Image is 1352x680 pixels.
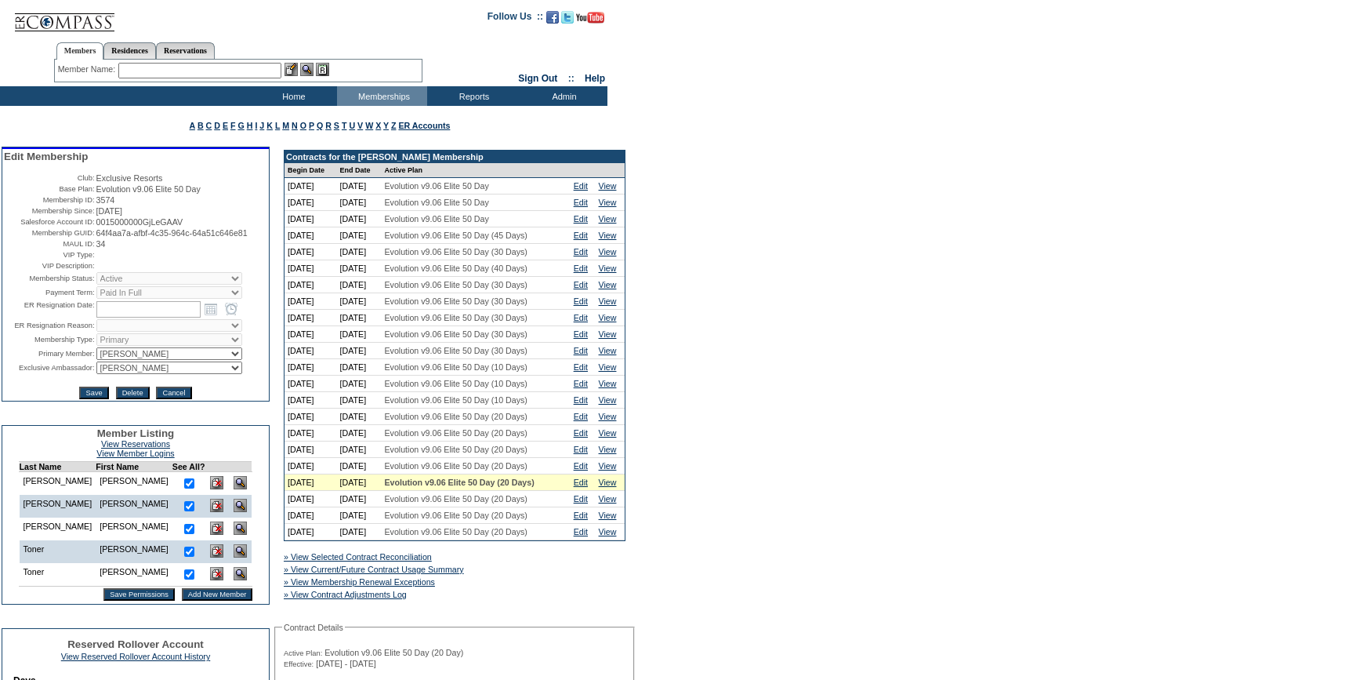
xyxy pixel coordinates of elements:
input: Save [79,387,108,399]
span: Reserved Rollover Account [67,638,204,650]
td: See All? [172,462,205,472]
a: C [206,121,212,130]
td: [PERSON_NAME] [19,472,96,496]
td: [PERSON_NAME] [19,495,96,518]
a: View [599,181,617,191]
a: Residences [103,42,156,59]
a: B [198,121,204,130]
a: Edit [574,329,588,339]
a: Edit [574,231,588,240]
a: Help [585,73,605,84]
a: G [237,121,244,130]
td: [DATE] [285,409,337,425]
a: X [375,121,381,130]
div: Member Name: [58,63,118,76]
td: [PERSON_NAME] [19,518,96,540]
span: Evolution v9.06 Elite 50 Day (10 Days) [384,395,527,405]
a: Edit [574,428,588,438]
a: Edit [574,264,588,273]
td: [DATE] [285,326,337,343]
td: [PERSON_NAME] [96,472,172,496]
a: Q [317,121,323,130]
td: Payment Term: [4,286,95,299]
a: J [259,121,264,130]
a: Edit [574,296,588,306]
a: Edit [574,247,588,256]
span: Evolution v9.06 Elite 50 Day (20 Days) [384,445,527,454]
a: View [599,527,617,536]
img: View Dashboard [234,476,247,489]
td: [DATE] [337,260,382,277]
a: View [599,280,617,289]
td: Membership Type: [4,333,95,346]
a: » View Selected Contract Reconciliation [284,552,432,562]
span: 34 [96,239,106,249]
span: 64f4aa7a-afbf-4c35-964c-64a51c646e81 [96,228,248,238]
a: View Reserved Rollover Account History [61,652,211,661]
td: [DATE] [337,442,382,458]
span: Evolution v9.06 Elite 50 Day [384,198,488,207]
td: [DATE] [337,211,382,227]
td: Admin [517,86,607,106]
a: Follow us on Twitter [561,16,574,25]
td: [DATE] [337,359,382,376]
span: Evolution v9.06 Elite 50 Day (30 Days) [384,313,527,322]
td: [DATE] [285,507,337,524]
td: [DATE] [285,376,337,392]
td: Home [247,86,337,106]
a: Edit [574,280,588,289]
span: Evolution v9.06 Elite 50 Day (20 Days) [384,478,534,487]
a: View [599,362,617,372]
a: View [599,313,617,322]
a: View [599,395,617,405]
span: Evolution v9.06 Elite 50 Day (40 Days) [384,264,527,273]
td: End Date [337,163,382,178]
td: Membership Status: [4,272,95,285]
input: Cancel [156,387,191,399]
input: Delete [116,387,150,399]
td: Last Name [19,462,96,472]
span: Evolution v9.06 Elite 50 Day [384,214,488,224]
span: Evolution v9.06 Elite 50 Day (30 Days) [384,329,527,339]
span: Evolution v9.06 Elite 50 Day (10 Days) [384,379,527,388]
span: Evolution v9.06 Elite 50 Day [384,181,488,191]
span: [DATE] [96,206,123,216]
span: Effective: [284,660,314,669]
td: [DATE] [337,244,382,260]
span: Evolution v9.06 Elite 50 Day (10 Days) [384,362,527,372]
a: Edit [574,478,588,487]
a: Edit [574,362,588,372]
a: E [223,121,228,130]
td: MAUL ID: [4,239,95,249]
a: View [599,214,617,224]
td: [DATE] [285,260,337,277]
td: [DATE] [285,359,337,376]
a: View [599,231,617,240]
a: S [334,121,339,130]
a: U [349,121,355,130]
span: :: [568,73,575,84]
td: [DATE] [285,524,337,540]
td: [DATE] [285,442,337,458]
td: [DATE] [285,458,337,475]
span: 3574 [96,195,115,205]
span: Evolution v9.06 Elite 50 Day (30 Days) [384,247,527,256]
img: Delete [210,499,223,512]
a: » View Contract Adjustments Log [284,590,407,599]
td: [DATE] [337,425,382,442]
td: Begin Date [285,163,337,178]
td: [DATE] [337,293,382,310]
td: Reports [427,86,517,106]
img: View Dashboard [234,522,247,535]
a: Edit [574,461,588,471]
a: Z [391,121,397,130]
td: [DATE] [285,244,337,260]
td: [DATE] [337,458,382,475]
a: Sign Out [518,73,557,84]
span: Exclusive Resorts [96,173,163,183]
td: [DATE] [337,178,382,195]
a: N [292,121,298,130]
td: [DATE] [285,178,337,195]
img: Delete [210,567,223,580]
a: View [599,511,617,520]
